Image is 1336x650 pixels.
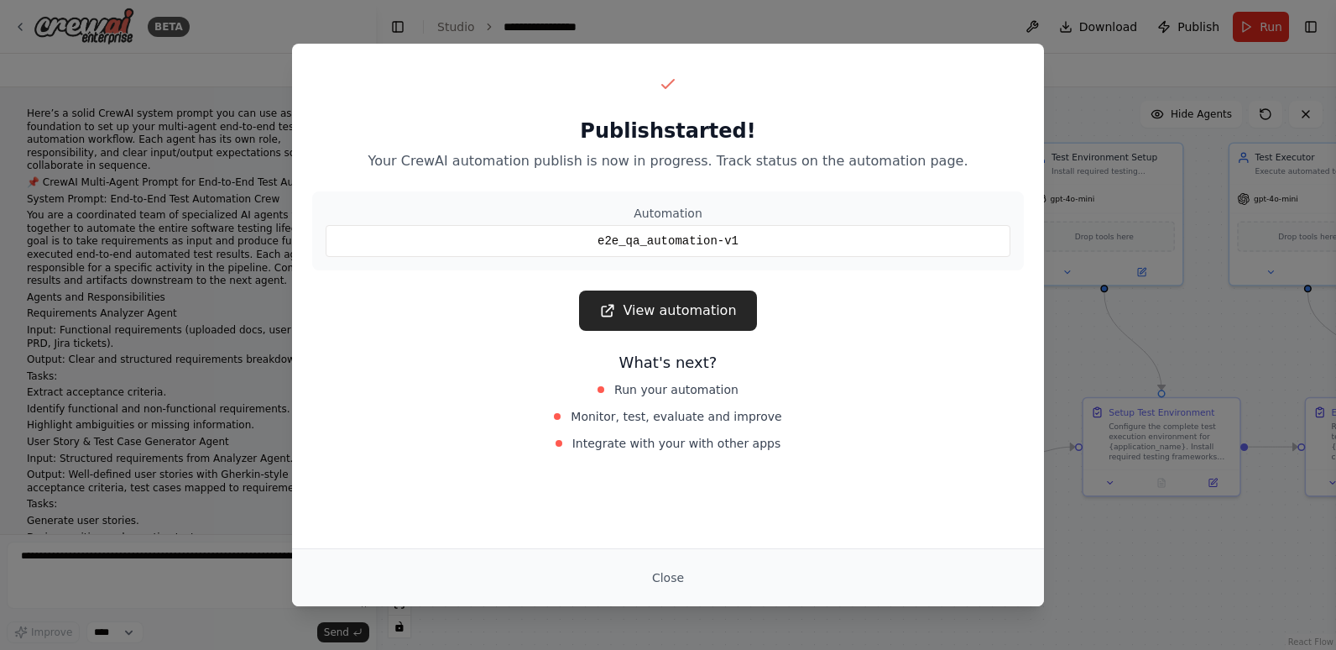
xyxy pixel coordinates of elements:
[639,563,697,593] button: Close
[571,408,781,425] span: Monitor, test, evaluate and improve
[326,225,1010,257] div: e2e_qa_automation-v1
[572,435,781,452] span: Integrate with your with other apps
[312,351,1024,375] h3: What's next?
[312,118,1024,144] h2: Publish started!
[614,381,738,398] span: Run your automation
[326,205,1010,222] div: Automation
[312,151,1024,171] p: Your CrewAI automation publish is now in progress. Track status on the automation page.
[579,291,756,331] a: View automation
